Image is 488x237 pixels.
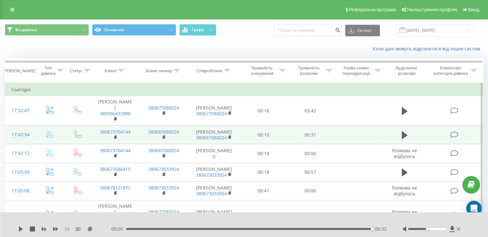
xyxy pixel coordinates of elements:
td: 00:00 [287,144,333,163]
td: 00:00 [287,181,333,200]
span: Вихід [468,7,479,12]
a: 380678121872 [100,185,131,191]
span: Графік [192,28,204,32]
div: Accessibility label [426,228,428,230]
div: Тривалість розмови [293,65,325,76]
a: 380687080024 [148,147,179,154]
div: 17:01:14 [12,209,29,221]
div: 17:05:08 [12,185,29,197]
a: 380673704144 [100,147,131,154]
div: 17:42:12 [12,147,29,160]
div: Назва схеми переадресації [339,65,373,76]
td: 01:08 [240,200,287,230]
button: Всі дзвінки [5,24,89,36]
td: 00:41 [240,181,287,200]
td: 00:16 [240,96,287,126]
div: Клієнт [105,68,117,74]
a: 380673033924 [196,190,227,197]
td: [PERSON_NAME] [188,126,240,144]
div: [PERSON_NAME] [3,68,35,74]
td: [PERSON_NAME] [91,96,139,126]
div: Open Intercom Messenger [466,201,482,216]
a: 380673033924 [196,172,227,178]
div: Тривалість очікування [246,65,278,76]
a: 380673033924 [148,166,179,172]
span: Реферальна програма [349,7,396,12]
div: 17:05:59 [12,166,29,179]
a: Коли дані можуть відрізнятися вiд інших систем [373,46,483,52]
div: Співробітник [196,68,223,74]
a: 380677080024 [148,105,179,111]
button: Експорт [345,25,380,36]
td: [PERSON_NAME] [188,200,240,230]
td: 00:18 [240,163,287,181]
td: 00:57 [287,163,333,181]
a: 380673586415 [100,166,131,172]
td: 00:10 [240,126,287,144]
td: [PERSON_NAME] [188,181,240,200]
a: 380996433988 [100,110,131,117]
div: 17:42:54 [12,128,29,141]
td: 00:10 [240,144,287,163]
td: 03:42 [287,96,333,126]
div: Тип дзвінка [40,65,56,76]
span: Розмова не відбулась [392,185,417,197]
button: Основний [92,24,176,36]
span: Розмова не відбулась [392,209,417,221]
div: Бізнес номер [146,68,172,74]
input: Пошук за номером [274,25,342,36]
div: 17:52:47 [12,104,29,117]
span: 1 x [64,226,69,232]
div: Коментар/категорія дзвінка [432,65,469,76]
div: Статус [70,68,82,74]
span: 00:32 [375,226,387,232]
td: Сьогодні [5,83,483,96]
td: [PERSON_NAME] [188,163,240,181]
td: 00:00 [287,200,333,230]
button: Графік [179,24,216,36]
a: 380673704144 [100,129,131,135]
a: 380673033924 [148,185,179,191]
span: Розмова не відбулась [392,147,417,159]
a: 380677080024 [196,110,227,117]
div: Аудіозапис розмови [388,65,425,76]
td: 00:31 [287,126,333,144]
div: Accessibility label [371,228,373,230]
a: 380677080024 [148,209,179,215]
span: Налаштування профілю [407,7,457,12]
span: Всі дзвінки [15,27,37,32]
td: [PERSON_NAME] [91,200,139,230]
td: [PERSON_NAME] [188,96,240,126]
td: [PERSON_NAME] () [188,144,240,163]
span: 00:00 [111,226,126,232]
a: 380687080024 [148,129,179,135]
a: 380687080024 [196,135,227,141]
